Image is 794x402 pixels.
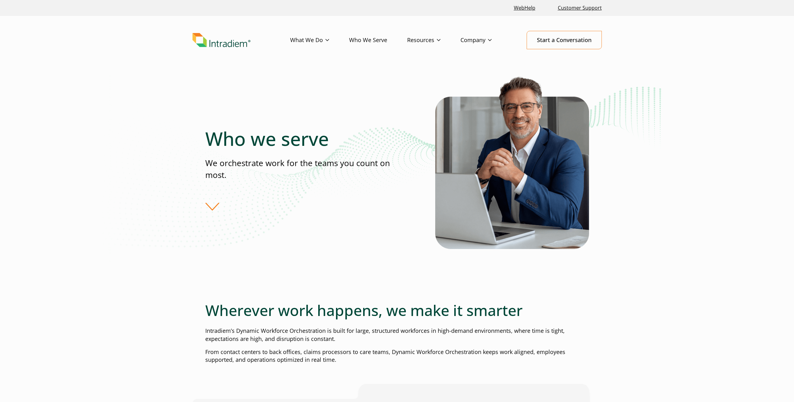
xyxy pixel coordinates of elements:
a: Link to homepage of Intradiem [192,33,290,47]
h1: Who we serve [205,127,397,150]
a: Resources [407,31,460,49]
a: Start a Conversation [527,31,602,49]
p: Intradiem’s Dynamic Workforce Orchestration is built for large, structured workforces in high-dem... [205,327,589,343]
a: Who We Serve [349,31,407,49]
a: What We Do [290,31,349,49]
a: Link opens in a new window [511,1,538,15]
a: Customer Support [555,1,604,15]
img: Intradiem [192,33,251,47]
p: From contact centers to back offices, claims processors to care teams, Dynamic Workforce Orchestr... [205,348,589,364]
p: We orchestrate work for the teams you count on most. [205,157,397,181]
h2: Wherever work happens, we make it smarter [205,301,589,319]
a: Company [460,31,512,49]
img: Who Intradiem Serves [435,74,589,249]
